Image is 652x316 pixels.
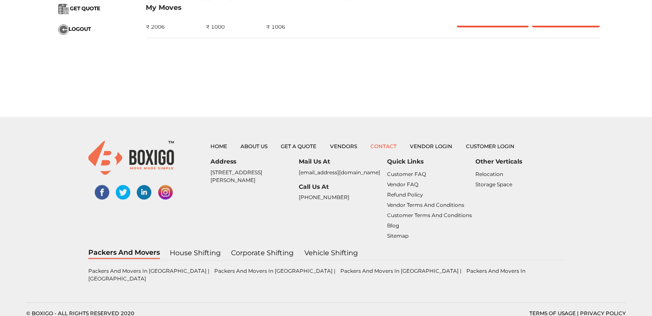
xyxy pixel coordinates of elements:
a: Packers and Movers in [GEOGRAPHIC_DATA] | [214,268,337,274]
a: Contact [370,143,397,149]
h6: Quick Links [387,158,475,165]
img: ... [58,4,69,14]
a: Get a Quote [281,143,316,149]
a: ... GET QUOTE [58,6,100,12]
a: Corporate shifting [231,247,294,259]
h6: Address [210,158,299,165]
a: About Us [240,143,267,149]
a: Storage Space [475,181,512,188]
h3: My Moves [146,3,600,12]
img: ... [58,24,69,35]
a: [PHONE_NUMBER] [299,194,349,200]
img: facebook-social-links [95,185,109,200]
a: Vehicle Shifting [304,247,358,259]
img: twitter-social-links [116,185,130,200]
span: GET QUOTE [70,6,100,12]
a: Vendor FAQ [387,181,418,188]
a: Vendor Login [410,143,452,149]
a: Home [210,143,227,149]
a: House shifting [169,247,221,259]
p: [STREET_ADDRESS][PERSON_NAME] [210,169,299,184]
a: Packers and Movers in [GEOGRAPHIC_DATA] [88,268,526,282]
a: Vendors [330,143,357,149]
a: Vendor Terms and Conditions [387,202,464,208]
h6: Mail Us At [299,158,387,165]
h6: Call Us At [299,183,387,191]
a: Customer FAQ [387,171,426,177]
a: Blog [387,222,399,229]
a: Customer Login [466,143,514,149]
h6: Other Verticals [475,158,564,165]
button: ...LOGOUT [58,24,91,35]
div: ₹ 1006 [266,23,288,31]
a: [EMAIL_ADDRESS][DOMAIN_NAME] [299,169,380,176]
img: instagram-social-links [158,185,173,200]
span: LOGOUT [69,26,91,33]
a: Packers and Movers in [GEOGRAPHIC_DATA] | [340,268,463,274]
img: boxigo_logo_small [88,141,174,175]
div: ₹ 2006 [146,23,165,31]
div: ₹ 1000 [206,23,225,31]
a: Packers and Movers in [GEOGRAPHIC_DATA] | [88,268,211,274]
a: Refund Policy [387,191,423,198]
a: Sitemap [387,233,409,239]
img: linked-in-social-links [137,185,151,200]
a: Packers and Movers [88,247,160,259]
a: Relocation [475,171,503,177]
a: Customer Terms and Conditions [387,212,472,218]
